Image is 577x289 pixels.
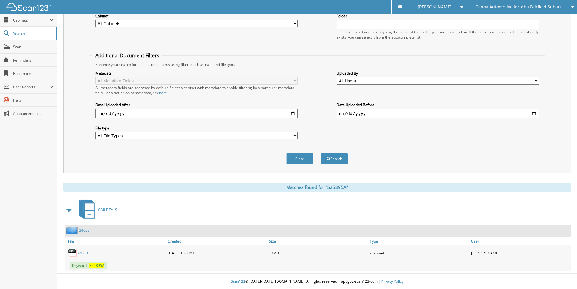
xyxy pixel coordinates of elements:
input: end [337,109,539,118]
a: 34033 [77,250,88,256]
div: Matches found for "S25895A" [63,183,571,192]
label: Date Uploaded Before [337,102,539,107]
img: folder2.png [66,227,79,234]
span: S25895A [89,263,104,268]
span: Announcements [13,111,54,116]
span: Scan123 [231,279,245,284]
a: Privacy Policy [381,279,403,284]
span: User Reports [13,84,50,89]
span: Bookmarks [13,71,54,76]
div: All metadata fields are searched by default. Select a cabinet with metadata to enable filtering b... [95,85,298,96]
div: © [DATE]-[DATE] [DOMAIN_NAME]. All rights reserved | appg02-scan123-com | [57,274,577,289]
span: Reminders [13,58,54,63]
a: Created [166,237,267,245]
a: here [159,90,167,96]
button: Search [321,153,348,164]
span: CAR DEALS [98,207,117,212]
a: User [469,237,571,245]
span: Help [13,98,54,103]
span: Scan [13,44,54,49]
a: Size [267,237,369,245]
a: Type [368,237,469,245]
a: File [65,237,166,245]
span: Genoa Automotive Inc dba Fairfield Subaru [475,5,562,9]
a: 34033 [79,228,90,233]
label: Date Uploaded After [95,102,298,107]
label: Uploaded By [337,71,539,76]
div: Enhance your search for specific documents using filters such as date and file type. [92,62,542,67]
img: scan123-logo-white.svg [6,3,51,11]
div: scanned [368,247,469,259]
button: Clear [286,153,313,164]
input: start [95,109,298,118]
div: [DATE] 1:30 PM [166,247,267,259]
div: Select a cabinet and begin typing the name of the folder you want to search in. If the name match... [337,29,539,40]
label: File type [95,126,298,131]
legend: Additional Document Filters [92,52,162,59]
div: [PERSON_NAME] [469,247,571,259]
span: [PERSON_NAME] [418,5,452,9]
label: Folder [337,13,539,18]
img: PDF.png [68,248,77,257]
label: Cabinet [95,13,298,18]
a: CAR DEALS [75,198,117,222]
div: 17MB [267,247,369,259]
iframe: Chat Widget [547,260,577,289]
span: Keywords: [70,262,107,269]
span: Search [13,31,53,36]
label: Metadata [95,71,298,76]
span: Cabinets [13,18,50,23]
